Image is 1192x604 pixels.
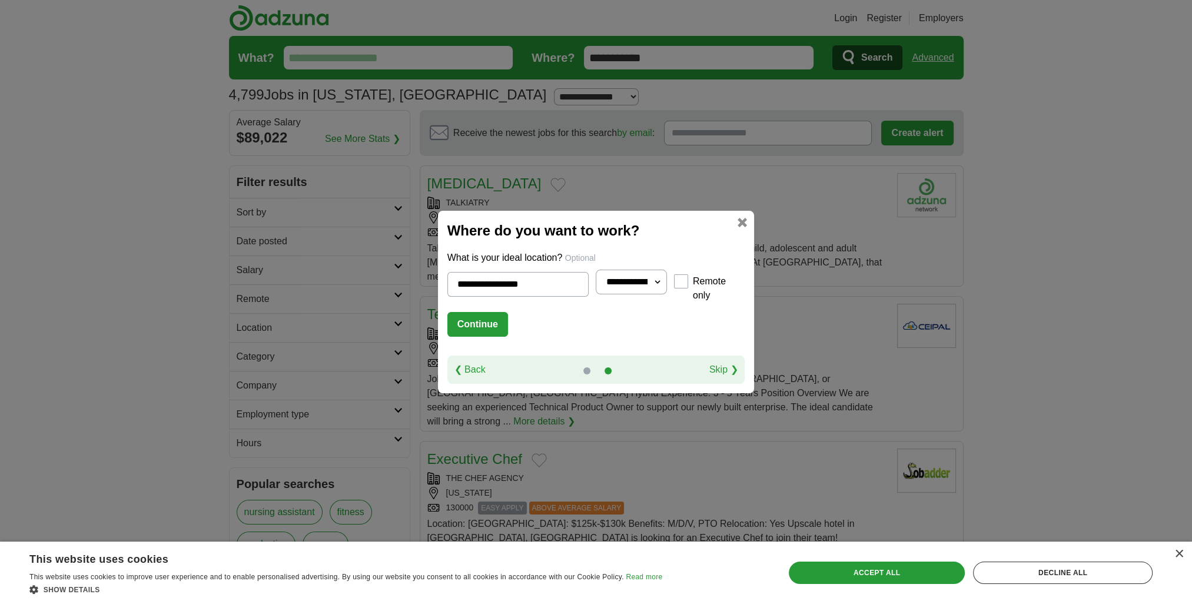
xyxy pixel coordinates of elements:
div: Close [1174,550,1183,559]
span: Optional [565,253,596,263]
div: Show details [29,583,662,595]
a: Read more, opens a new window [626,573,662,581]
div: This website uses cookies [29,549,633,566]
div: Decline all [973,562,1153,584]
a: ❮ Back [454,363,486,377]
div: Accept all [789,562,965,584]
h2: Where do you want to work? [447,220,745,241]
p: What is your ideal location? [447,251,745,265]
span: Show details [44,586,100,594]
span: This website uses cookies to improve user experience and to enable personalised advertising. By u... [29,573,624,581]
button: Continue [447,312,508,337]
a: Skip ❯ [709,363,738,377]
label: Remote only [693,274,745,303]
